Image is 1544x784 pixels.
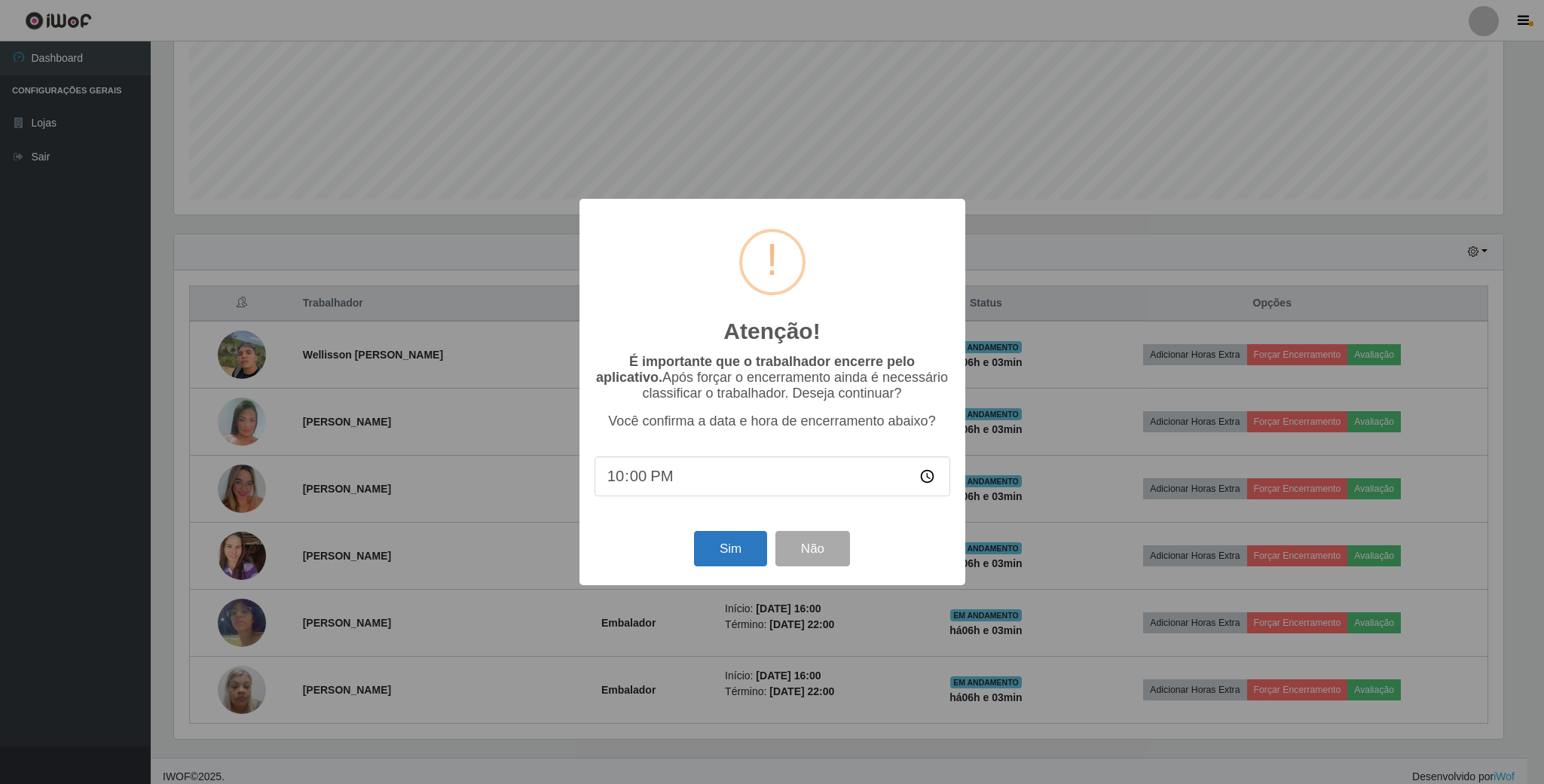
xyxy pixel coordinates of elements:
h2: Atenção! [723,318,820,345]
p: Você confirma a data e hora de encerramento abaixo? [595,413,950,429]
button: Não [775,531,850,566]
button: Sim [694,531,767,566]
b: É importante que o trabalhador encerre pelo aplicativo. [596,354,915,385]
p: Após forçar o encerramento ainda é necessário classificar o trabalhador. Deseja continuar? [595,354,950,401]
